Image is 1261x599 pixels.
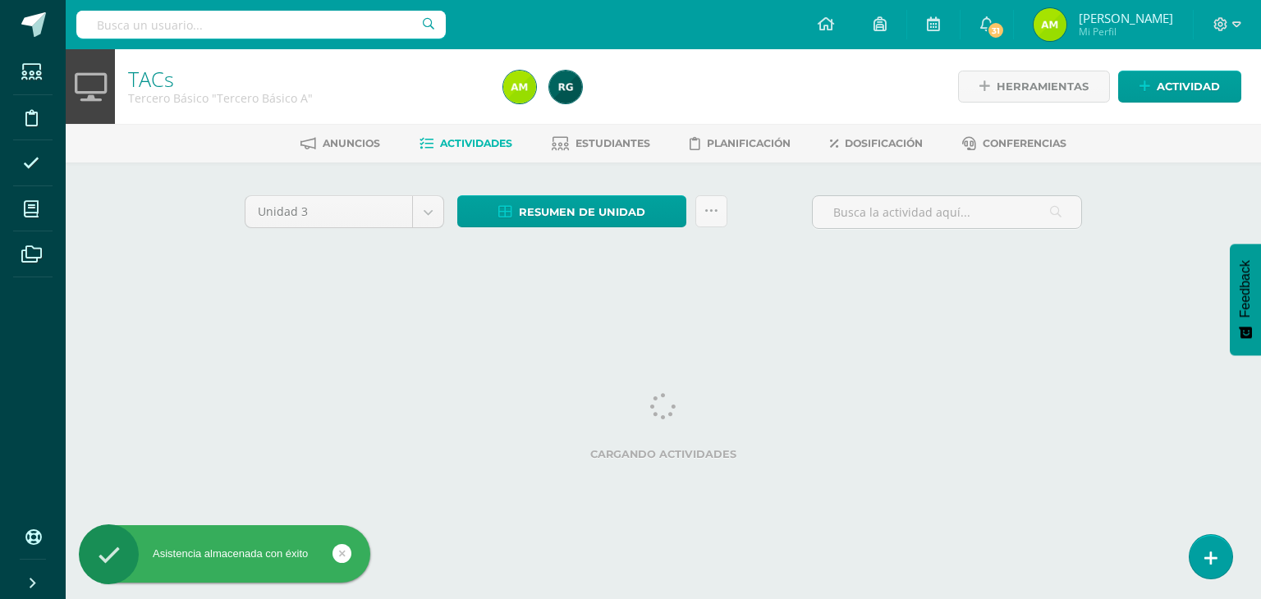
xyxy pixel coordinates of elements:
img: 396168a9feac30329f7dfebe783e234f.png [1034,8,1066,41]
span: Actividades [440,137,512,149]
a: Actividad [1118,71,1241,103]
span: Estudiantes [575,137,650,149]
a: Unidad 3 [245,196,443,227]
span: Actividad [1157,71,1220,102]
a: Estudiantes [552,130,650,157]
span: 31 [987,21,1005,39]
button: Feedback - Mostrar encuesta [1230,244,1261,355]
span: Resumen de unidad [519,197,645,227]
a: Planificación [690,130,791,157]
a: Resumen de unidad [457,195,686,227]
span: [PERSON_NAME] [1079,10,1173,26]
img: 396168a9feac30329f7dfebe783e234f.png [503,71,536,103]
div: Asistencia almacenada con éxito [79,546,370,561]
input: Busca un usuario... [76,11,446,39]
a: Herramientas [958,71,1110,103]
a: Conferencias [962,130,1066,157]
img: e044b199acd34bf570a575bac584e1d1.png [549,71,582,103]
h1: TACs [128,67,484,90]
span: Unidad 3 [258,196,400,227]
a: Actividades [420,130,512,157]
label: Cargando actividades [245,448,1082,460]
a: Dosificación [830,130,923,157]
span: Planificación [707,137,791,149]
span: Anuncios [323,137,380,149]
span: Conferencias [983,137,1066,149]
a: Anuncios [300,130,380,157]
span: Mi Perfil [1079,25,1173,39]
span: Dosificación [845,137,923,149]
a: TACs [128,65,174,93]
span: Feedback [1238,260,1253,318]
input: Busca la actividad aquí... [813,196,1081,228]
div: Tercero Básico 'Tercero Básico A' [128,90,484,106]
span: Herramientas [997,71,1089,102]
